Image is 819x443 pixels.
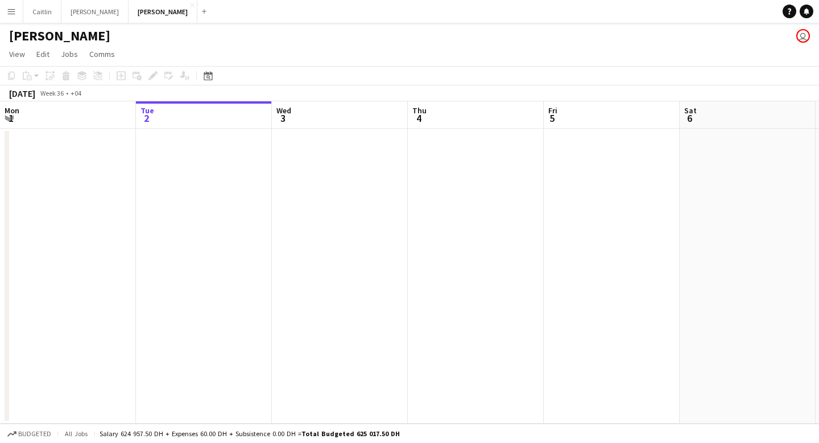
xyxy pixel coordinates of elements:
span: 5 [547,112,557,125]
h1: [PERSON_NAME] [9,27,110,44]
span: Mon [5,105,19,116]
span: All jobs [63,429,90,438]
span: Thu [412,105,427,116]
a: Edit [32,47,54,61]
button: [PERSON_NAME] [129,1,197,23]
span: Sat [684,105,697,116]
span: Tue [140,105,154,116]
span: Week 36 [38,89,66,97]
button: [PERSON_NAME] [61,1,129,23]
span: 4 [411,112,427,125]
span: 6 [682,112,697,125]
span: View [9,49,25,59]
app-user-avatar: Georgi Stopforth [796,29,810,43]
span: Wed [276,105,291,116]
div: Salary 624 957.50 DH + Expenses 60.00 DH + Subsistence 0.00 DH = [100,429,400,438]
span: Jobs [61,49,78,59]
span: Edit [36,49,49,59]
button: Budgeted [6,428,53,440]
span: 1 [3,112,19,125]
a: View [5,47,30,61]
a: Comms [85,47,119,61]
span: Total Budgeted 625 017.50 DH [301,429,400,438]
a: Jobs [56,47,82,61]
span: 2 [139,112,154,125]
span: Budgeted [18,430,51,438]
button: Caitlin [23,1,61,23]
div: [DATE] [9,88,35,99]
div: +04 [71,89,81,97]
span: Fri [548,105,557,116]
span: 3 [275,112,291,125]
span: Comms [89,49,115,59]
